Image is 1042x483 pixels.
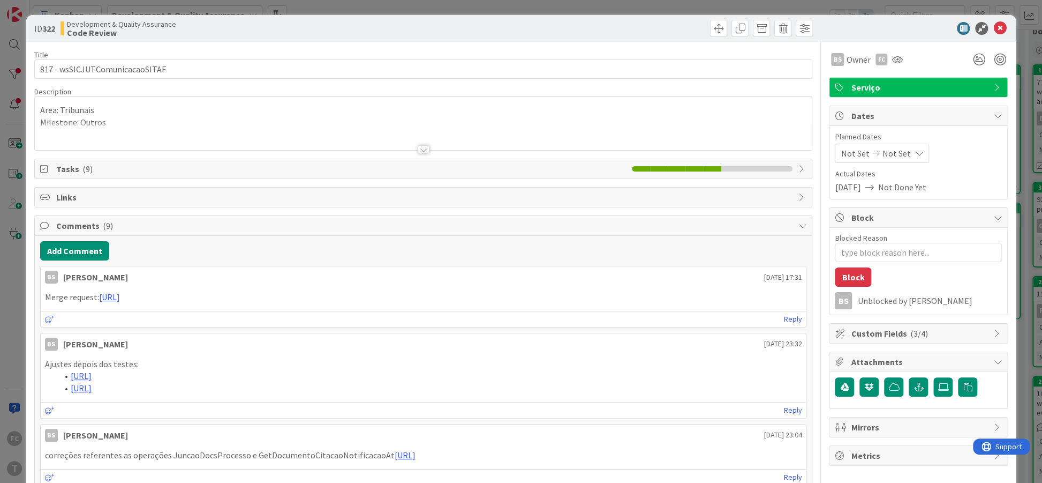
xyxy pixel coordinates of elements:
b: 322 [42,23,55,34]
label: Blocked Reason [835,233,887,243]
p: Milestone: Outros [40,116,807,129]
span: ID [34,22,55,35]
a: [URL] [395,450,416,460]
span: Not Set [882,147,910,160]
button: Add Comment [40,241,109,261]
div: [PERSON_NAME] [63,271,128,284]
span: Serviço [851,81,988,94]
span: [DATE] [835,181,860,194]
span: [DATE] 17:31 [764,272,802,283]
span: Mirrors [851,421,988,434]
p: Area: Tribunais [40,104,807,116]
span: Tasks [56,162,627,175]
a: [URL] [71,383,92,393]
span: Planned Dates [835,131,1002,143]
p: correções referentes as operações JuncaoDocsProcesso e GetDocumentoCitacaoNotificacaoAt [45,449,802,462]
button: Block [835,267,871,287]
span: ( 3/4 ) [910,328,927,339]
span: Metrics [851,449,988,462]
div: BS [831,53,844,66]
span: Dates [851,109,988,122]
div: [PERSON_NAME] [63,429,128,442]
a: [URL] [71,370,92,381]
span: [DATE] 23:32 [764,338,802,350]
p: Ajustes depois dos testes: [45,358,802,370]
span: Custom Fields [851,327,988,340]
span: Owner [846,53,870,66]
span: Not Set [841,147,869,160]
div: BS [45,338,58,351]
span: ( 9 ) [103,220,113,231]
span: [DATE] 23:04 [764,429,802,441]
span: Description [34,87,71,96]
a: Reply [783,404,802,417]
span: Attachments [851,355,988,368]
span: Comments [56,219,793,232]
div: BS [835,292,852,309]
span: Links [56,191,793,204]
input: type card name here... [34,60,813,79]
div: [PERSON_NAME] [63,338,128,351]
div: Unblocked by [PERSON_NAME] [857,296,1002,306]
span: Support [22,2,49,14]
a: [URL] [99,292,120,302]
span: Block [851,211,988,224]
div: FC [875,54,887,65]
div: BS [45,271,58,284]
span: Actual Dates [835,168,1002,180]
div: BS [45,429,58,442]
span: Development & Quality Assurance [67,20,176,28]
a: Reply [783,313,802,326]
label: Title [34,50,48,60]
span: ( 9 ) [82,164,93,174]
span: Not Done Yet [878,181,926,194]
b: Code Review [67,28,176,37]
p: Merge request: [45,291,802,303]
